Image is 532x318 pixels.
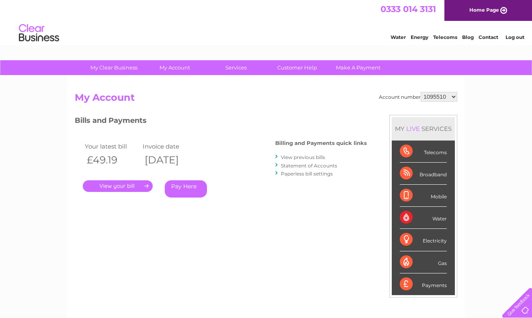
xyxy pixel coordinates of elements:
[400,141,447,163] div: Telecoms
[77,4,456,39] div: Clear Business is a trading name of Verastar Limited (registered in [GEOGRAPHIC_DATA] No. 3667643...
[479,34,498,40] a: Contact
[281,163,337,169] a: Statement of Accounts
[75,92,457,107] h2: My Account
[400,273,447,295] div: Payments
[18,21,59,45] img: logo.png
[381,4,436,14] a: 0333 014 3131
[392,117,455,140] div: MY SERVICES
[433,34,457,40] a: Telecoms
[264,60,330,75] a: Customer Help
[203,60,269,75] a: Services
[391,34,406,40] a: Water
[83,141,141,152] td: Your latest bill
[400,185,447,207] div: Mobile
[165,180,207,198] a: Pay Here
[83,152,141,168] th: £49.19
[400,229,447,251] div: Electricity
[400,251,447,273] div: Gas
[400,163,447,185] div: Broadband
[379,92,457,102] div: Account number
[75,115,367,129] h3: Bills and Payments
[405,125,422,132] div: LIVE
[400,207,447,229] div: Water
[325,60,391,75] a: Make A Payment
[81,60,147,75] a: My Clear Business
[281,171,333,177] a: Paperless bill settings
[141,141,198,152] td: Invoice date
[142,60,208,75] a: My Account
[281,154,325,160] a: View previous bills
[83,180,153,192] a: .
[505,34,524,40] a: Log out
[275,140,367,146] h4: Billing and Payments quick links
[462,34,474,40] a: Blog
[411,34,428,40] a: Energy
[141,152,198,168] th: [DATE]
